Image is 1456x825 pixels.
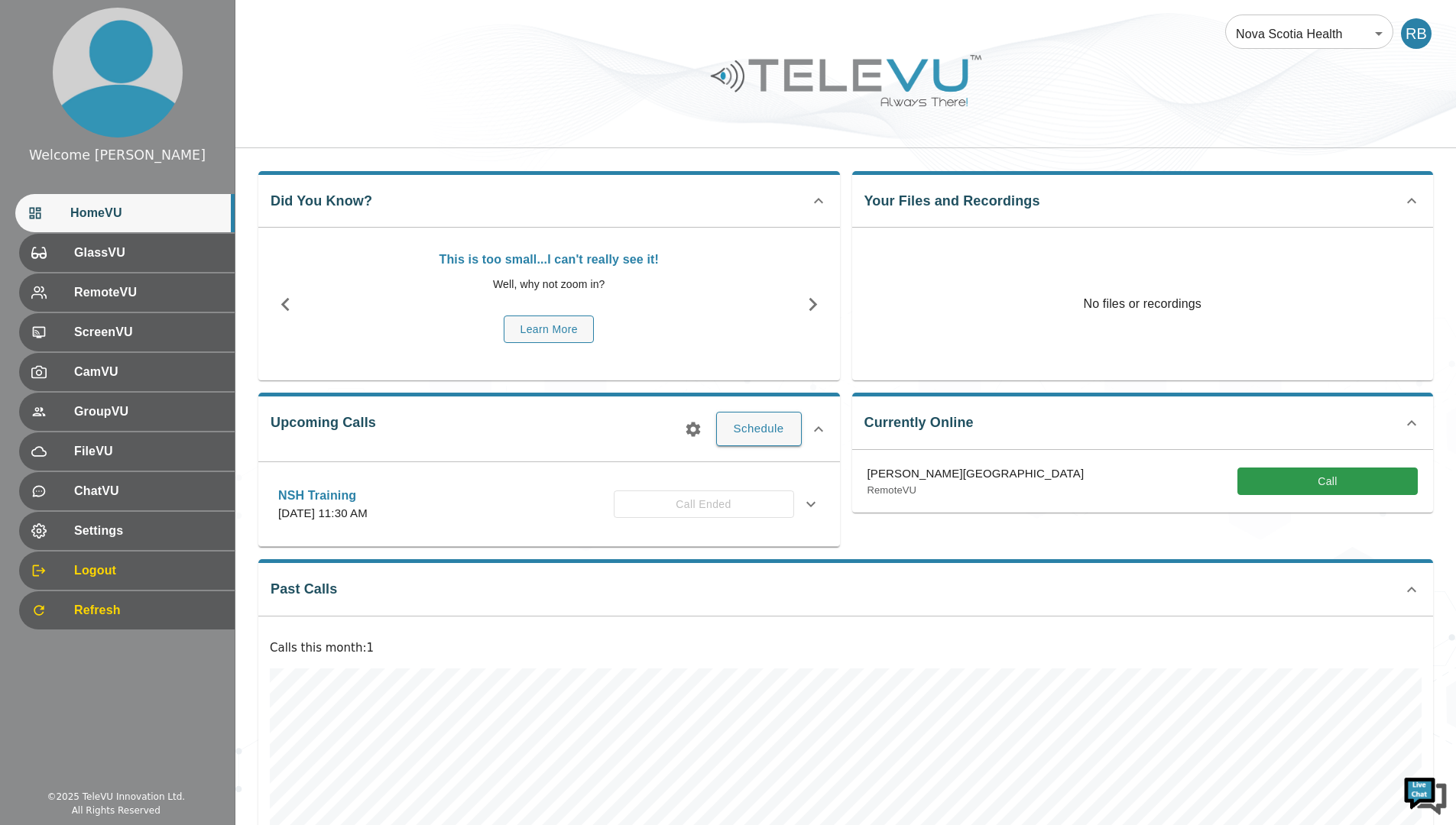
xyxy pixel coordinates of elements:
[15,194,235,232] div: HomeVU
[72,804,161,817] div: All Rights Reserved
[19,472,235,510] div: ChatVU
[19,234,235,272] div: GlassVU
[867,483,1085,498] p: RemoteVU
[74,482,222,500] span: ChatVU
[74,601,222,620] span: Refresh
[19,273,235,312] div: RemoteVU
[74,283,222,302] span: RemoteVU
[709,49,984,112] img: Logo
[716,412,802,445] button: Schedule
[70,204,222,222] span: HomeVU
[79,80,257,100] div: Chat with us now
[19,552,235,590] div: Logout
[867,465,1085,483] p: [PERSON_NAME][GEOGRAPHIC_DATA]
[89,192,211,347] span: We're online!
[8,417,291,471] textarea: Type your message and hit 'Enter'
[1402,772,1448,817] img: Chat Widget
[278,505,368,522] p: [DATE] 11:30 AM
[504,315,594,344] button: Learn More
[74,363,222,381] span: CamVU
[19,432,235,471] div: FileVU
[74,323,222,341] span: ScreenVU
[74,244,222,262] span: GlassVU
[320,251,778,269] p: This is too small...I can't really see it!
[19,393,235,431] div: GroupVU
[74,442,222,461] span: FileVU
[1225,12,1393,55] div: Nova Scotia Health
[53,8,183,137] img: profile.png
[19,512,235,550] div: Settings
[320,277,778,293] p: Well, why not zoom in?
[270,639,1422,657] p: Calls this month : 1
[74,522,222,540] span: Settings
[251,8,287,44] div: Minimize live chat window
[74,403,222,421] span: GroupVU
[47,790,185,804] div: © 2025 TeleVU Innovation Ltd.
[19,313,235,351] div: ScreenVU
[29,145,206,165] div: Welcome [PERSON_NAME]
[26,71,64,109] img: d_736959983_company_1615157101543_736959983
[1237,467,1418,496] button: Call
[266,477,832,532] div: NSH Training[DATE] 11:30 AMCall Ended
[1401,18,1432,49] div: RB
[852,228,1434,380] p: No files or recordings
[19,353,235,391] div: CamVU
[278,487,368,505] p: NSH Training
[74,561,222,580] span: Logout
[19,591,235,629] div: Refresh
